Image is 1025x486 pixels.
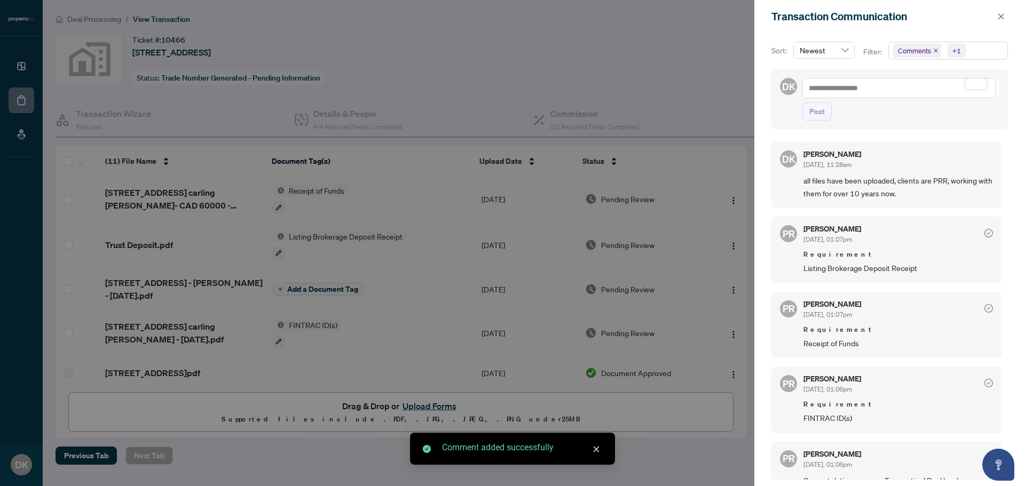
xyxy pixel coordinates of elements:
[771,9,994,25] div: Transaction Communication
[933,48,939,53] span: close
[984,229,993,237] span: check-circle
[803,337,993,349] span: Receipt of Funds
[783,226,795,241] span: PR
[593,445,600,453] span: close
[803,385,852,393] span: [DATE], 01:06pm
[863,46,884,58] p: Filter:
[952,45,961,56] div: +1
[423,445,431,453] span: check-circle
[803,324,993,335] span: Requirement
[803,460,852,468] span: [DATE], 01:06pm
[783,301,795,316] span: PR
[803,235,852,243] span: [DATE], 01:07pm
[590,443,602,455] a: Close
[782,79,795,94] span: DK
[803,249,993,260] span: Requirement
[803,399,993,410] span: Requirement
[893,43,941,58] span: Comments
[803,150,861,158] h5: [PERSON_NAME]
[982,449,1014,481] button: Open asap
[802,102,832,121] button: Post
[997,13,1005,20] span: close
[800,42,848,58] span: Newest
[803,375,861,383] h5: [PERSON_NAME]
[803,174,993,200] span: all files have been uploaded, clients are PRR, working with them for over 10 years now.
[803,450,861,458] h5: [PERSON_NAME]
[442,441,602,454] div: Comment added successfully
[783,451,795,466] span: PR
[783,376,795,391] span: PR
[803,262,993,274] span: Listing Brokerage Deposit Receipt
[984,304,993,313] span: check-circle
[803,161,851,169] span: [DATE], 11:28am
[898,45,931,56] span: Comments
[802,78,996,98] textarea: To enrich screen reader interactions, please activate Accessibility in Grammarly extension settings
[782,152,795,166] span: DK
[771,45,789,57] p: Sort:
[803,300,861,308] h5: [PERSON_NAME]
[803,225,861,233] h5: [PERSON_NAME]
[803,310,852,318] span: [DATE], 01:07pm
[803,412,993,424] span: FINTRAC ID(s)
[984,379,993,387] span: check-circle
